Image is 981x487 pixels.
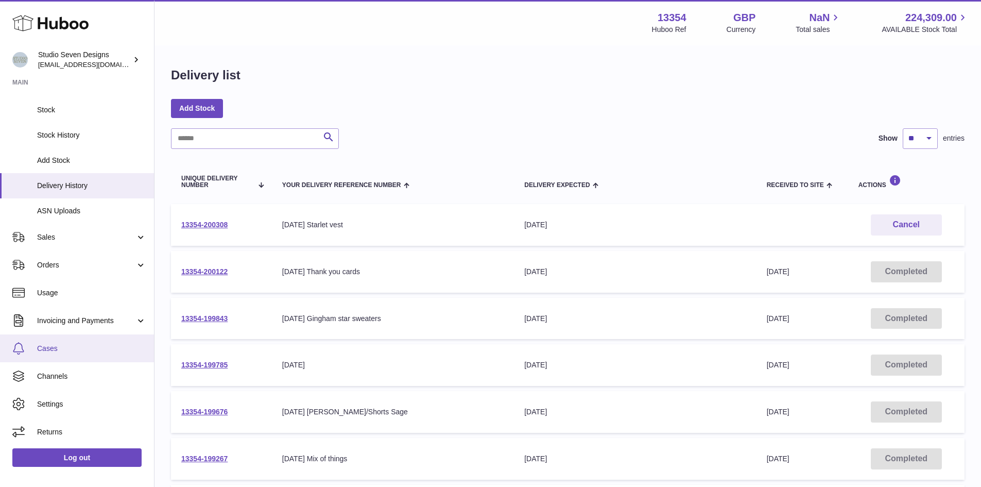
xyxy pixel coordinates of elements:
div: [DATE] [524,314,746,324]
div: Currency [727,25,756,35]
label: Show [879,133,898,143]
span: Channels [37,372,146,381]
span: Stock History [37,130,146,140]
span: Usage [37,288,146,298]
a: Log out [12,448,142,467]
span: AVAILABLE Stock Total [882,25,969,35]
a: 13354-199843 [181,314,228,323]
span: 224,309.00 [905,11,957,25]
div: [DATE] Thank you cards [282,267,504,277]
span: Total sales [796,25,841,35]
img: contact.studiosevendesigns@gmail.com [12,52,28,68]
span: Delivery History [37,181,146,191]
span: [DATE] [767,267,789,276]
div: [DATE] [524,360,746,370]
span: Sales [37,232,135,242]
a: 224,309.00 AVAILABLE Stock Total [882,11,969,35]
a: 13354-199676 [181,408,228,416]
a: 13354-200122 [181,267,228,276]
span: Invoicing and Payments [37,316,135,326]
strong: GBP [733,11,755,25]
h1: Delivery list [171,67,240,83]
span: NaN [809,11,830,25]
div: [DATE] [282,360,504,370]
span: Add Stock [37,156,146,165]
a: 13354-199785 [181,361,228,369]
a: Add Stock [171,99,223,117]
span: Delivery Expected [524,182,590,189]
div: [DATE] Mix of things [282,454,504,464]
span: [DATE] [767,361,789,369]
a: 13354-200308 [181,221,228,229]
strong: 13354 [658,11,686,25]
div: [DATE] [PERSON_NAME]/Shorts Sage [282,407,504,417]
div: [DATE] [524,407,746,417]
div: [DATE] Starlet vest [282,220,504,230]
span: Returns [37,427,146,437]
div: Huboo Ref [652,25,686,35]
span: [DATE] [767,314,789,323]
a: NaN Total sales [796,11,841,35]
button: Cancel [871,214,942,236]
div: [DATE] [524,220,746,230]
div: Studio Seven Designs [38,50,131,70]
a: 13354-199267 [181,455,228,463]
span: [DATE] [767,455,789,463]
span: entries [943,133,965,143]
span: Received to Site [767,182,824,189]
div: [DATE] [524,267,746,277]
span: Your Delivery Reference Number [282,182,401,189]
span: [EMAIL_ADDRESS][DOMAIN_NAME] [38,60,151,69]
span: Orders [37,260,135,270]
div: Actions [858,175,954,189]
span: Unique Delivery Number [181,175,252,189]
span: [DATE] [767,408,789,416]
span: Cases [37,344,146,354]
div: [DATE] [524,454,746,464]
span: ASN Uploads [37,206,146,216]
span: Stock [37,105,146,115]
div: [DATE] Gingham star sweaters [282,314,504,324]
span: Settings [37,399,146,409]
